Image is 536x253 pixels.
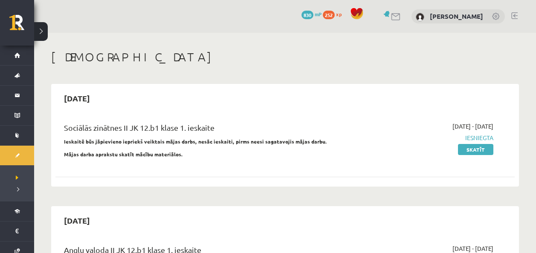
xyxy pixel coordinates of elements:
a: Skatīt [458,144,493,155]
span: Iesniegta [359,133,493,142]
span: 830 [301,11,313,19]
span: xp [336,11,342,17]
a: [PERSON_NAME] [430,12,483,20]
strong: Ieskaitē būs jāpievieno iepriekš veiktais mājas darbs, nesāc ieskaiti, pirms neesi sagatavojis mā... [64,138,327,145]
div: Sociālās zinātnes II JK 12.b1 klase 1. ieskaite [64,122,346,138]
span: mP [315,11,322,17]
h1: [DEMOGRAPHIC_DATA] [51,50,519,64]
img: Dainis Druva [416,13,424,21]
h2: [DATE] [55,88,99,108]
a: Rīgas 1. Tālmācības vidusskola [9,15,34,36]
a: 252 xp [323,11,346,17]
strong: Mājas darba aprakstu skatīt mācību materiālos. [64,151,183,158]
span: [DATE] - [DATE] [452,122,493,131]
span: 252 [323,11,335,19]
h2: [DATE] [55,210,99,230]
a: 830 mP [301,11,322,17]
span: [DATE] - [DATE] [452,244,493,253]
